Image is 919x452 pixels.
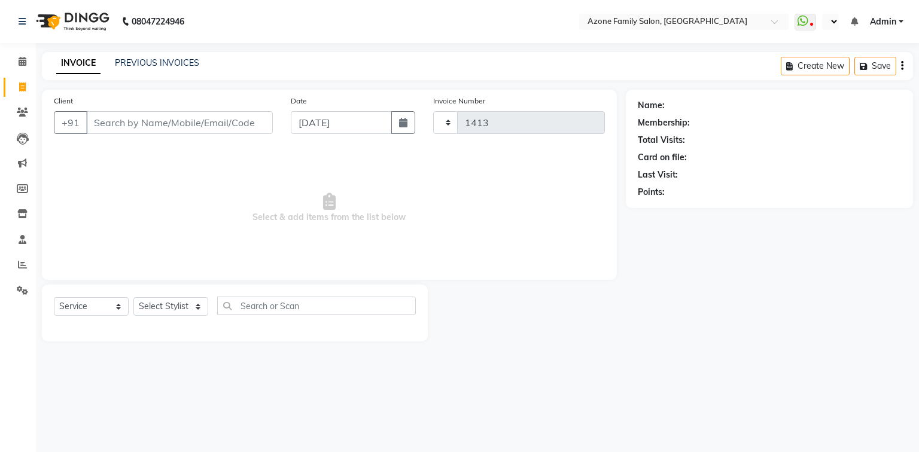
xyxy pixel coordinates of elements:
div: Name: [638,99,665,112]
span: Select & add items from the list below [54,148,605,268]
input: Search by Name/Mobile/Email/Code [86,111,273,134]
div: Membership: [638,117,690,129]
b: 08047224946 [132,5,184,38]
div: Total Visits: [638,134,685,146]
a: PREVIOUS INVOICES [115,57,199,68]
label: Client [54,96,73,106]
img: logo [31,5,112,38]
a: INVOICE [56,53,101,74]
label: Invoice Number [433,96,485,106]
input: Search or Scan [217,297,416,315]
button: Create New [781,57,850,75]
div: Last Visit: [638,169,678,181]
div: Card on file: [638,151,687,164]
div: Points: [638,186,665,198]
button: Save [854,57,896,75]
label: Date [291,96,307,106]
button: +91 [54,111,87,134]
span: Admin [870,16,896,28]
